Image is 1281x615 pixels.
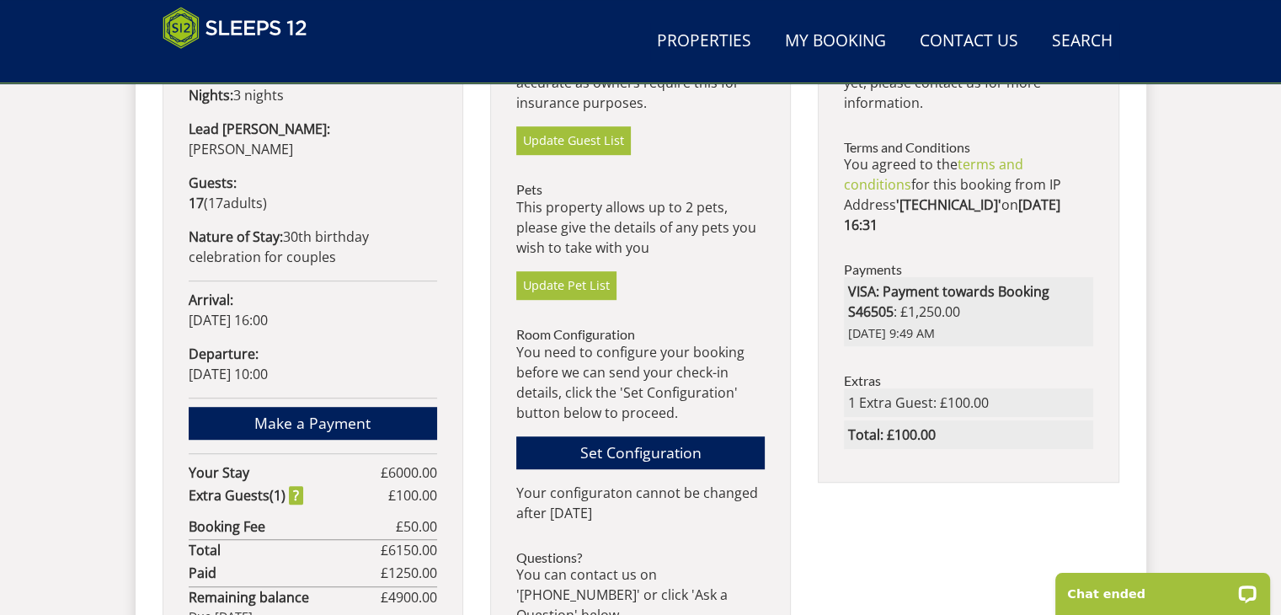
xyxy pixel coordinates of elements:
strong: Nights: [189,86,233,104]
span: s [256,194,263,212]
strong: Remaining balance [189,587,381,607]
strong: Arrival: [189,291,233,309]
span: [PERSON_NAME] [189,140,293,158]
strong: Lead [PERSON_NAME]: [189,120,330,138]
span: ( ) [189,194,267,212]
span: 1250.00 [388,564,437,582]
span: £ [381,540,437,560]
p: Your configuraton cannot be changed after [DATE] [516,483,765,523]
h3: Extras [844,373,1092,388]
p: [DATE] 10:00 [189,344,437,384]
strong: Booking Fee [189,516,396,537]
strong: Departure: [189,345,259,363]
a: Update Guest List [516,126,631,155]
span: £ [388,485,437,505]
a: Search [1045,23,1119,61]
iframe: LiveChat chat widget [1044,562,1281,615]
strong: Guests: [189,174,237,192]
span: 6150.00 [388,541,437,559]
img: Sleeps 12 [163,7,307,49]
span: £ [381,587,437,607]
span: [DATE] 9:49 AM [848,324,1088,343]
strong: Total: £100.00 [848,425,936,444]
span: £ [381,563,437,583]
span: 6000.00 [388,463,437,482]
span: s [263,486,270,505]
span: 4900.00 [388,588,437,607]
p: This property allows up to 2 pets, please give the details of any pets you wish to take with you [516,197,765,258]
strong: [DATE] 16:31 [844,195,1060,234]
strong: Extra Guest ( ) [189,485,303,505]
p: [DATE] 16:00 [189,290,437,330]
a: Properties [650,23,758,61]
span: £ [381,463,437,483]
strong: VISA: Payment towards Booking S46505 [848,282,1049,321]
li: 1 Extra Guest: £100.00 [844,388,1092,417]
h3: Questions? [516,550,765,565]
li: : £1,250.00 [844,277,1092,347]
a: Contact Us [913,23,1025,61]
span: 50.00 [403,517,437,536]
strong: Total [189,540,381,560]
span: 17 [208,194,223,212]
span: £ [396,516,437,537]
p: 30th birthday celebration for couples [189,227,437,267]
span: adult [208,194,263,212]
strong: Your Stay [189,463,381,483]
strong: Nature of Stay: [189,227,283,246]
strong: Paid [189,563,381,583]
a: My Booking [778,23,893,61]
a: Make a Payment [189,407,437,440]
h3: Room Configuration [516,327,765,342]
p: 3 nights [189,85,437,105]
span: 1 [274,486,281,505]
h3: Pets [516,182,765,197]
strong: 17 [189,194,204,212]
h3: Payments [844,262,1092,277]
h3: Terms and Conditions [844,140,1092,155]
a: Set Configuration [516,436,765,469]
iframe: Customer reviews powered by Trustpilot [154,59,331,73]
p: You need to configure your booking before we can send your check-in details, click the 'Set Confi... [516,342,765,423]
a: Update Pet List [516,271,616,300]
a: terms and conditions [844,155,1023,194]
span: 100.00 [396,486,437,505]
p: You agreed to the for this booking from IP Address on [844,154,1092,235]
strong: '[TECHNICAL_ID]' [896,195,1001,214]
